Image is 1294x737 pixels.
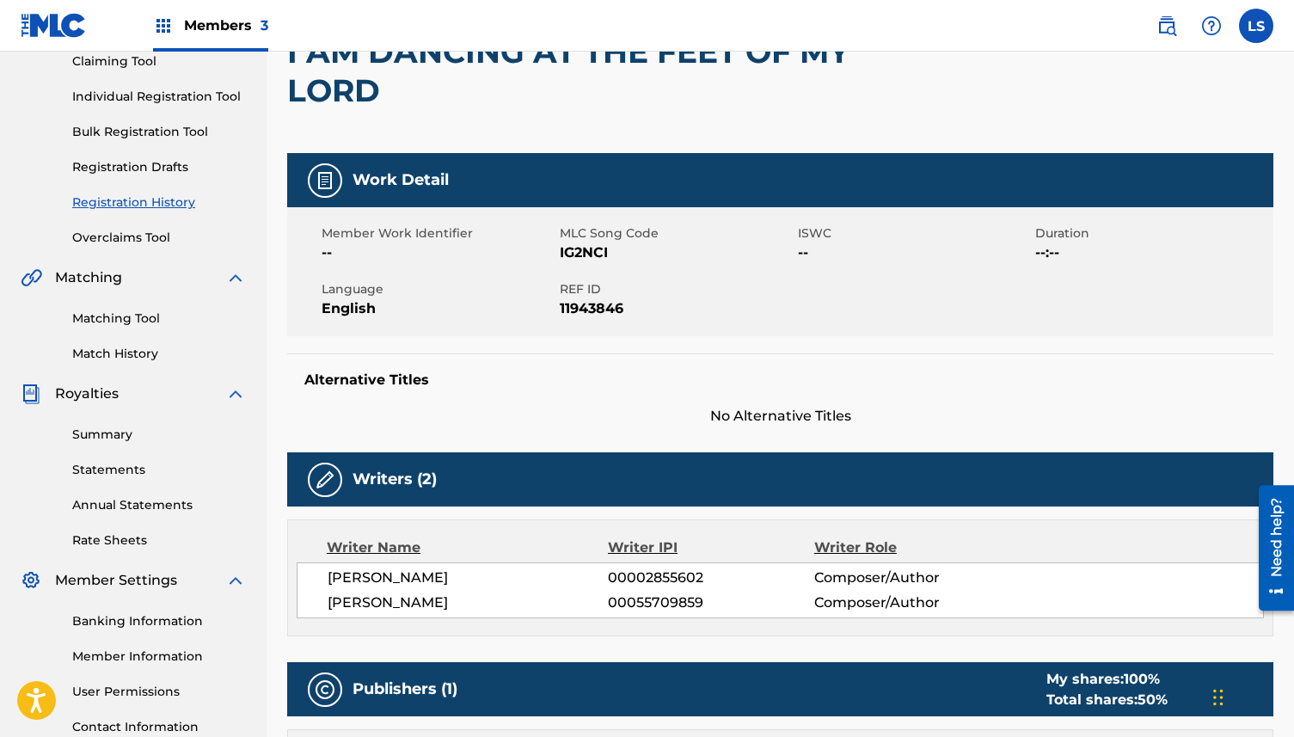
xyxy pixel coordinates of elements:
div: Drag [1213,672,1223,723]
h2: I AM DANCING AT THE FEET OF MY LORD [287,33,879,110]
a: Individual Registration Tool [72,88,246,106]
a: Member Information [72,648,246,666]
a: Match History [72,345,246,363]
span: No Alternative Titles [287,406,1273,427]
span: ISWC [798,224,1032,243]
a: Registration Drafts [72,158,246,176]
span: 100 % [1124,671,1160,687]
a: Annual Statements [72,496,246,514]
span: Royalties [55,384,119,404]
span: 00055709859 [608,593,813,613]
a: Statements [72,461,246,479]
a: Bulk Registration Tool [72,123,246,141]
div: Help [1194,9,1229,43]
span: Members [184,15,268,35]
img: expand [225,570,246,591]
img: Top Rightsholders [153,15,174,36]
span: 3 [261,17,268,34]
a: Registration History [72,193,246,212]
h5: Work Detail [353,170,449,190]
a: Claiming Tool [72,52,246,71]
span: 50 % [1138,691,1168,708]
span: --:-- [1035,243,1269,263]
img: expand [225,384,246,404]
img: Member Settings [21,570,41,591]
div: Total shares: [1046,690,1168,710]
a: Overclaims Tool [72,229,246,247]
span: Composer/Author [814,568,1002,588]
a: Summary [72,426,246,444]
span: English [322,298,555,319]
span: [PERSON_NAME] [328,593,608,613]
span: 11943846 [560,298,794,319]
div: My shares: [1046,669,1168,690]
span: Duration [1035,224,1269,243]
div: User Menu [1239,9,1273,43]
span: Matching [55,267,122,288]
div: Writer IPI [608,537,814,558]
img: MLC Logo [21,13,87,38]
a: User Permissions [72,683,246,701]
a: Banking Information [72,612,246,630]
div: Writer Name [327,537,608,558]
div: Writer Role [814,537,1002,558]
iframe: Chat Widget [1208,654,1294,737]
a: Public Search [1150,9,1184,43]
img: search [1156,15,1177,36]
img: Matching [21,267,42,288]
span: 00002855602 [608,568,813,588]
a: Rate Sheets [72,531,246,550]
h5: Writers (2) [353,470,437,489]
img: Work Detail [315,170,335,191]
span: Member Settings [55,570,177,591]
a: Matching Tool [72,310,246,328]
h5: Publishers (1) [353,679,457,699]
span: IG2NCI [560,243,794,263]
span: Composer/Author [814,593,1002,613]
iframe: Resource Center [1246,478,1294,617]
img: expand [225,267,246,288]
img: Publishers [315,679,335,700]
span: [PERSON_NAME] [328,568,608,588]
span: MLC Song Code [560,224,794,243]
span: REF ID [560,280,794,298]
span: -- [322,243,555,263]
span: -- [798,243,1032,263]
h5: Alternative Titles [304,372,1256,389]
img: Royalties [21,384,41,404]
a: Contact Information [72,718,246,736]
span: Member Work Identifier [322,224,555,243]
img: help [1201,15,1222,36]
img: Writers [315,470,335,490]
span: Language [322,280,555,298]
